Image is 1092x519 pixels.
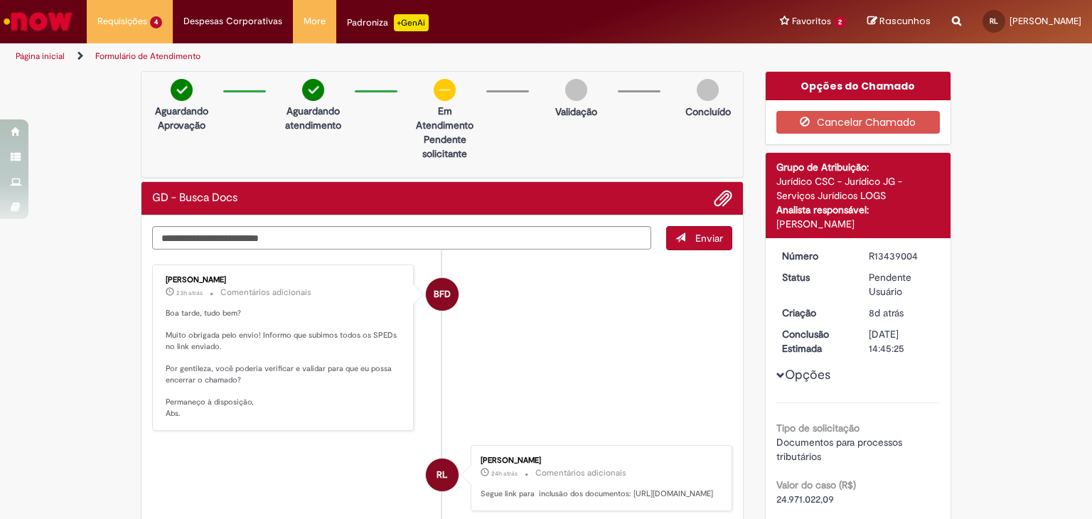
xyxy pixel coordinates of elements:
[147,104,216,132] p: Aguardando Aprovação
[555,105,597,119] p: Validação
[481,488,717,500] p: Segue link para inclusão dos documentos: [URL][DOMAIN_NAME]
[776,160,941,174] div: Grupo de Atribuição:
[11,43,717,70] ul: Trilhas de página
[766,72,951,100] div: Opções do Chamado
[697,79,719,101] img: img-circle-grey.png
[776,203,941,217] div: Analista responsável:
[771,306,859,320] dt: Criação
[776,478,856,491] b: Valor do caso (R$)
[152,226,651,250] textarea: Digite sua mensagem aqui...
[771,270,859,284] dt: Status
[176,289,203,297] time: 28/08/2025 18:00:56
[776,111,941,134] button: Cancelar Chamado
[685,105,731,119] p: Concluído
[869,249,935,263] div: R13439004
[97,14,147,28] span: Requisições
[491,469,518,478] span: 24h atrás
[714,189,732,208] button: Adicionar anexos
[776,436,905,463] span: Documentos para processos tributários
[171,79,193,101] img: check-circle-green.png
[410,132,479,161] p: Pendente solicitante
[394,14,429,31] p: +GenAi
[869,306,904,319] time: 22/08/2025 10:22:11
[166,276,402,284] div: [PERSON_NAME]
[347,14,429,31] div: Padroniza
[279,104,348,132] p: Aguardando atendimento
[426,278,459,311] div: Beatriz Florio De Jesus
[776,493,834,505] span: 24.971.022,09
[869,327,935,355] div: [DATE] 14:45:25
[666,226,732,250] button: Enviar
[16,50,65,62] a: Página inicial
[434,79,456,101] img: circle-minus.png
[776,422,860,434] b: Tipo de solicitação
[869,270,935,299] div: Pendente Usuário
[220,287,311,299] small: Comentários adicionais
[1,7,75,36] img: ServiceNow
[166,308,402,419] p: Boa tarde, tudo bem? Muito obrigada pelo envio! Informo que subimos todos os SPEDs no link enviad...
[152,192,237,205] h2: GD - Busca Docs Histórico de tíquete
[869,306,904,319] span: 8d atrás
[481,456,717,465] div: [PERSON_NAME]
[410,104,479,132] p: Em Atendimento
[176,289,203,297] span: 23h atrás
[565,79,587,101] img: img-circle-grey.png
[426,459,459,491] div: Rayany Monique Felisberto de Lima
[434,277,451,311] span: BFD
[771,249,859,263] dt: Número
[535,467,626,479] small: Comentários adicionais
[990,16,998,26] span: RL
[869,306,935,320] div: 22/08/2025 10:22:11
[150,16,162,28] span: 4
[771,327,859,355] dt: Conclusão Estimada
[695,232,723,245] span: Enviar
[792,14,831,28] span: Favoritos
[437,458,447,492] span: RL
[776,217,941,231] div: [PERSON_NAME]
[183,14,282,28] span: Despesas Corporativas
[834,16,846,28] span: 2
[1010,15,1081,27] span: [PERSON_NAME]
[776,174,941,203] div: Jurídico CSC - Jurídico JG - Serviços Jurídicos LOGS
[95,50,200,62] a: Formulário de Atendimento
[879,14,931,28] span: Rascunhos
[867,15,931,28] a: Rascunhos
[304,14,326,28] span: More
[302,79,324,101] img: check-circle-green.png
